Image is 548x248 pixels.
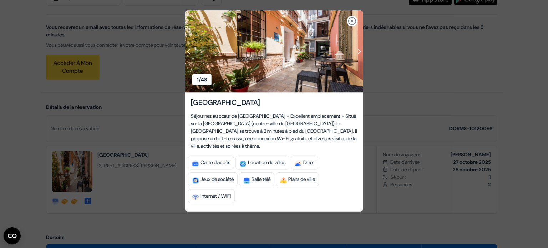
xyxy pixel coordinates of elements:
[235,156,289,169] div: Location de vélos
[185,10,363,92] img: Auberge Feel City Center
[291,156,318,169] div: Dîner
[348,17,356,25] img: Fermer la fenêtre pop-up
[197,76,201,83] span: 1/
[187,112,361,150] p: Séjournez au cœur de [GEOGRAPHIC_DATA] - Excellent emplacement - Situé sur la [GEOGRAPHIC_DATA] (...
[4,227,21,244] button: Ouvrir le widget CMP
[276,172,319,186] div: Plans de ville
[187,98,361,107] h5: [GEOGRAPHIC_DATA]
[239,172,274,186] div: Salle télé
[188,156,234,169] div: Carte d'accès
[201,76,207,83] span: 48
[188,189,235,203] div: Internet / WiFi
[188,172,238,186] div: Jeux de société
